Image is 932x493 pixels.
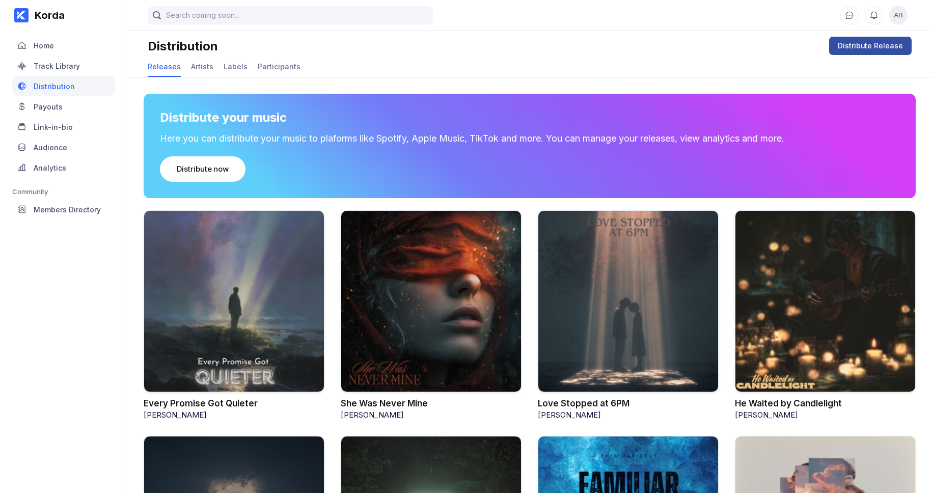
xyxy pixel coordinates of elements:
button: Distribute Release [829,37,912,55]
div: Link-in-bio [34,123,73,131]
div: Distribute your music [160,110,287,125]
button: AB [889,6,908,24]
a: Labels [224,57,248,77]
div: Releases [148,62,181,71]
div: Distribute Release [838,41,903,51]
div: Artists [191,62,213,71]
a: Track Library [12,56,115,76]
div: Distribution [34,82,75,91]
a: Distribution [12,76,115,97]
a: Every Promise Got Quieter [144,398,258,408]
a: Participants [258,57,300,77]
div: Members Directory [34,205,101,214]
a: Members Directory [12,200,115,220]
div: Labels [224,62,248,71]
button: Distribute now [160,156,245,182]
a: She Was Never Mine [341,398,428,408]
a: Love Stopped at 6PM [538,398,629,408]
div: Audience [34,143,67,152]
a: Link-in-bio [12,117,115,138]
div: Track Library [34,62,80,70]
div: Participants [258,62,300,71]
div: Distribution [148,39,218,53]
div: [PERSON_NAME] [538,410,719,420]
div: Community [12,187,115,196]
input: Search coming soon... [148,6,433,24]
div: Adon Brian [889,6,908,24]
a: Releases [148,57,181,77]
div: [PERSON_NAME] [341,410,522,420]
a: Analytics [12,158,115,178]
a: Home [12,36,115,56]
a: He Waited by Candlelight [735,398,842,408]
div: Here you can distribute your music to plaforms like Spotify, Apple Music, TikTok and more. You ca... [160,133,899,144]
div: Home [34,41,54,50]
div: Analytics [34,163,66,172]
a: Artists [191,57,213,77]
a: Payouts [12,97,115,117]
a: Audience [12,138,115,158]
div: [PERSON_NAME] [144,410,324,420]
div: [PERSON_NAME] [735,410,916,420]
div: Payouts [34,102,63,111]
div: Korda [29,9,65,21]
div: Distribute now [177,164,229,174]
